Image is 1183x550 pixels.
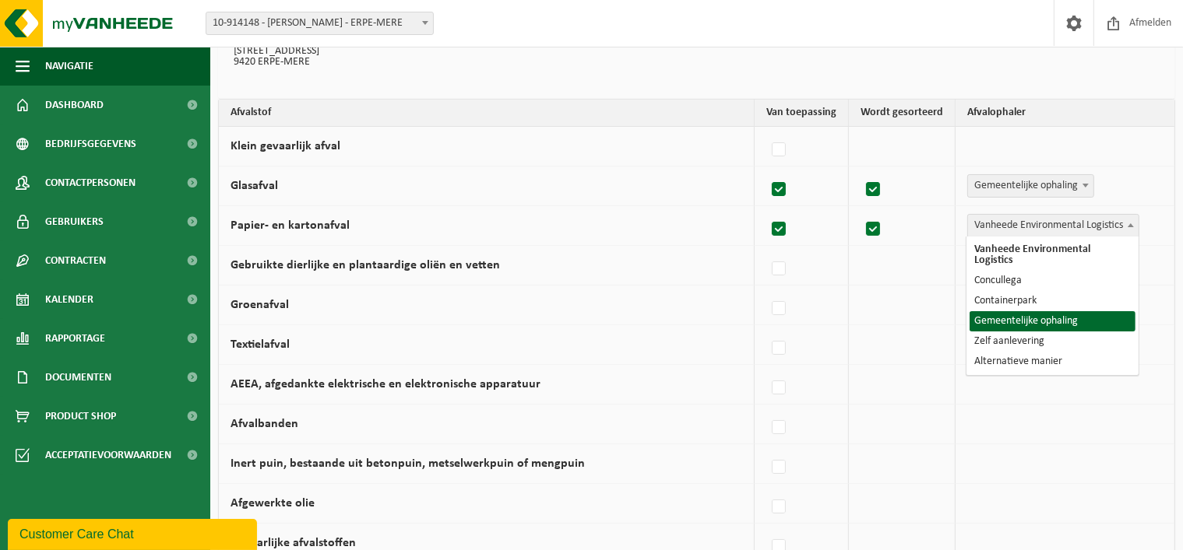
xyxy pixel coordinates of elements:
[231,378,540,391] label: AEEA, afgedankte elektrische en elektronische apparatuur
[45,163,136,202] span: Contactpersonen
[956,100,1174,127] th: Afvalophaler
[970,331,1135,352] li: Zelf aanlevering
[968,215,1139,236] span: Vanheede Environmental Logistics
[45,124,136,163] span: Bedrijfsgegevens
[231,299,289,311] label: Groenafval
[849,100,956,127] th: Wordt gesorteerd
[967,174,1094,198] span: Gemeentelijke ophaling
[231,457,585,470] label: Inert puin, bestaande uit betonpuin, metselwerkpuin of mengpuin
[45,358,111,397] span: Documenten
[970,352,1135,372] li: Alternatieve manier
[45,280,93,319] span: Kalender
[45,202,104,241] span: Gebruikers
[45,319,105,358] span: Rapportage
[45,86,104,124] span: Dashboard
[206,12,433,34] span: 10-914148 - VEREECKEN BART - ERPE-MERE
[231,140,340,152] label: Klein gevaarlijk afval
[231,259,500,271] label: Gebruikte dierlijke en plantaardige oliën en vetten
[206,12,434,35] span: 10-914148 - VEREECKEN BART - ERPE-MERE
[755,100,849,127] th: Van toepassing
[970,240,1135,271] li: Vanheede Environmental Logistics
[219,100,755,127] th: Afvalstof
[231,219,350,232] label: Papier- en kartonafval
[231,180,278,192] label: Glasafval
[970,271,1135,291] li: Concullega
[970,311,1135,331] li: Gemeentelijke ophaling
[8,516,260,550] iframe: chat widget
[45,47,93,86] span: Navigatie
[231,497,315,510] label: Afgewerkte olie
[231,418,298,430] label: Afvalbanden
[231,537,356,549] label: Gevaarlijke afvalstoffen
[231,338,290,351] label: Textielafval
[968,175,1093,197] span: Gemeentelijke ophaling
[45,241,106,280] span: Contracten
[970,291,1135,311] li: Containerpark
[967,214,1139,237] span: Vanheede Environmental Logistics
[45,397,116,436] span: Product Shop
[45,436,171,475] span: Acceptatievoorwaarden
